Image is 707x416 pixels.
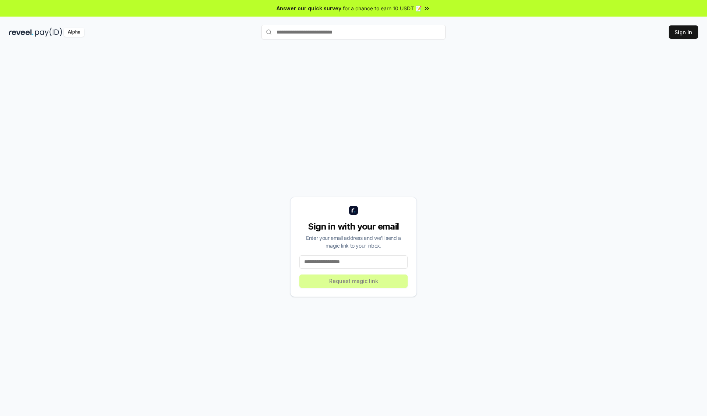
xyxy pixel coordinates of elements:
div: Sign in with your email [299,221,408,233]
div: Alpha [64,28,84,37]
img: reveel_dark [9,28,34,37]
img: pay_id [35,28,62,37]
div: Enter your email address and we’ll send a magic link to your inbox. [299,234,408,249]
span: for a chance to earn 10 USDT 📝 [343,4,422,12]
button: Sign In [669,25,698,39]
span: Answer our quick survey [277,4,341,12]
img: logo_small [349,206,358,215]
